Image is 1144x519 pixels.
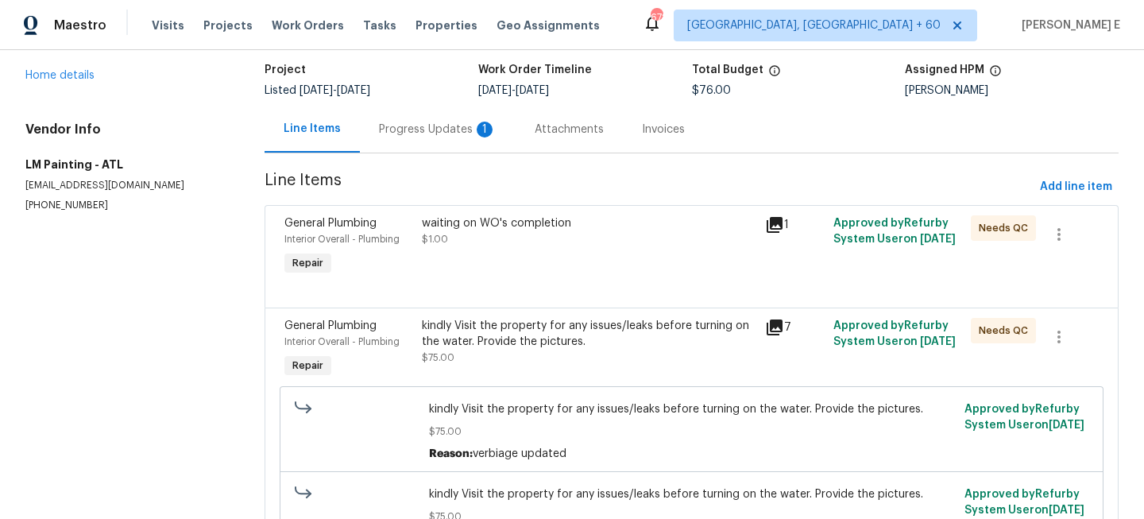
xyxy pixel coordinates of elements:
span: [PERSON_NAME] E [1015,17,1120,33]
span: $75.00 [422,353,454,362]
span: [DATE] [920,336,956,347]
span: The total cost of line items that have been proposed by Opendoor. This sum includes line items th... [768,64,781,85]
span: Properties [415,17,477,33]
span: Approved by Refurby System User on [833,320,956,347]
p: [PHONE_NUMBER] [25,199,226,212]
span: Add line item [1040,177,1112,197]
div: Progress Updates [379,122,497,137]
span: $76.00 [692,85,731,96]
span: Approved by Refurby System User on [964,404,1084,431]
div: kindly Visit the property for any issues/leaks before turning on the water. Provide the pictures. [422,318,756,350]
div: Invoices [642,122,685,137]
span: Interior Overall - Plumbing [284,337,400,347]
span: The hpm assigned to this work order. [989,64,1002,85]
span: [DATE] [516,85,549,96]
h4: Vendor Info [25,122,226,137]
h5: LM Painting - ATL [25,157,226,172]
span: Tasks [363,20,396,31]
h5: Project [265,64,306,76]
span: Repair [286,358,330,374]
span: $75.00 [429,424,955,440]
span: Listed [265,85,370,96]
button: Add line item [1034,172,1119,202]
span: $1.00 [422,234,448,244]
span: - [478,85,549,96]
span: [GEOGRAPHIC_DATA], [GEOGRAPHIC_DATA] + 60 [687,17,941,33]
div: 7 [765,318,824,337]
span: - [300,85,370,96]
span: Approved by Refurby System User on [964,489,1084,516]
h5: Assigned HPM [905,64,984,76]
span: Visits [152,17,184,33]
span: Projects [203,17,253,33]
span: Approved by Refurby System User on [833,218,956,245]
span: Geo Assignments [497,17,600,33]
span: [DATE] [337,85,370,96]
span: Repair [286,255,330,271]
div: 672 [651,10,662,25]
span: kindly Visit the property for any issues/leaks before turning on the water. Provide the pictures. [429,401,955,417]
span: Line Items [265,172,1034,202]
span: Reason: [429,448,473,459]
span: Work Orders [272,17,344,33]
p: [EMAIL_ADDRESS][DOMAIN_NAME] [25,179,226,192]
span: [DATE] [1049,505,1084,516]
div: waiting on WO's completion [422,215,756,231]
span: [DATE] [300,85,333,96]
span: verbiage updated [473,448,566,459]
span: [DATE] [478,85,512,96]
span: General Plumbing [284,218,377,229]
span: Maestro [54,17,106,33]
span: Needs QC [979,220,1034,236]
span: Interior Overall - Plumbing [284,234,400,244]
a: Home details [25,70,95,81]
span: [DATE] [1049,420,1084,431]
span: Needs QC [979,323,1034,339]
span: kindly Visit the property for any issues/leaks before turning on the water. Provide the pictures. [429,486,955,502]
div: Line Items [284,121,341,137]
h5: Work Order Timeline [478,64,592,76]
div: 1 [477,122,493,137]
div: Attachments [535,122,604,137]
h5: Total Budget [692,64,763,76]
div: [PERSON_NAME] [905,85,1119,96]
span: [DATE] [920,234,956,245]
div: 1 [765,215,824,234]
span: General Plumbing [284,320,377,331]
